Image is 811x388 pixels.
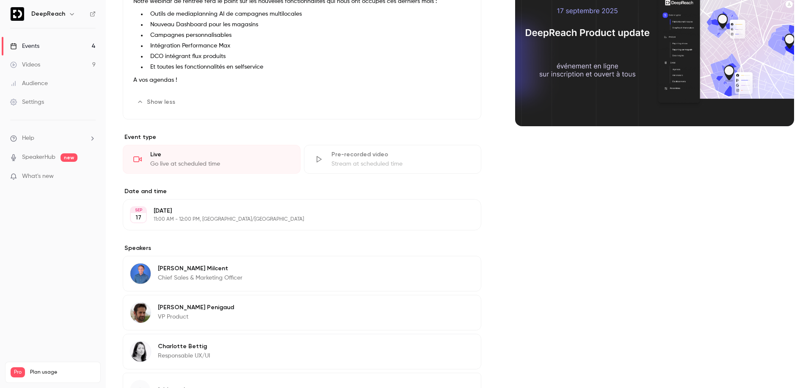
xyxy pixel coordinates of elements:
p: [PERSON_NAME] Penigaud [158,303,234,312]
li: Nouveau Dashboard pour les magasins [147,20,471,29]
img: DeepReach [11,7,24,21]
img: Guillaume Penigaud [130,302,151,323]
div: Audience [10,79,48,88]
p: A vos agendas ! [133,75,471,85]
img: Olivier Milcent [130,263,151,284]
span: new [61,153,77,162]
img: Charlotte Bettig [130,341,151,362]
p: Chief Sales & Marketing Officer [158,274,243,282]
p: VP Product [158,313,234,321]
div: LiveGo live at scheduled time [123,145,301,174]
div: Go live at scheduled time [150,160,290,168]
a: SpeakerHub [22,153,55,162]
div: Live [150,150,290,159]
p: 17 [135,213,141,222]
div: Pre-recorded video [331,150,471,159]
span: Help [22,134,34,143]
div: Charlotte BettigCharlotte BettigResponsable UX/UI [123,334,481,369]
div: Videos [10,61,40,69]
button: Show less [133,95,180,109]
span: Plan usage [30,369,95,376]
p: [DATE] [154,207,436,215]
h6: DeepReach [31,10,65,18]
li: Et toutes les fonctionnalités en selfservice [147,63,471,72]
iframe: Noticeable Trigger [86,173,96,180]
p: [PERSON_NAME] Milcent [158,264,243,273]
div: SEP [131,207,146,213]
div: Settings [10,98,44,106]
div: Guillaume Penigaud[PERSON_NAME] PenigaudVP Product [123,295,481,330]
p: 11:00 AM - 12:00 PM, [GEOGRAPHIC_DATA]/[GEOGRAPHIC_DATA] [154,216,436,223]
p: Charlotte Bettig [158,342,210,351]
span: What's new [22,172,54,181]
li: Intégration Performance Max [147,42,471,50]
label: Date and time [123,187,481,196]
div: Events [10,42,39,50]
div: Pre-recorded videoStream at scheduled time [304,145,482,174]
p: Responsable UX/UI [158,352,210,360]
li: Outils de mediaplanning AI de campagnes multilocales [147,10,471,19]
div: Stream at scheduled time [331,160,471,168]
div: Olivier Milcent[PERSON_NAME] MilcentChief Sales & Marketing Officer [123,256,481,291]
li: DCO intégrant flux produits [147,52,471,61]
p: Event type [123,133,481,141]
span: Pro [11,367,25,377]
label: Speakers [123,244,481,252]
li: help-dropdown-opener [10,134,96,143]
li: Campagnes personnalisables [147,31,471,40]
